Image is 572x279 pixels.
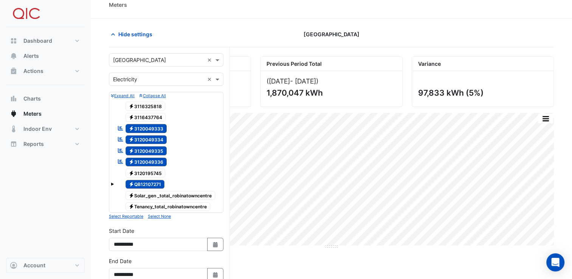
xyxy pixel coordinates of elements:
[109,257,132,265] label: End Date
[10,140,17,148] app-icon: Reports
[23,95,41,102] span: Charts
[109,227,134,235] label: Start Date
[109,214,143,219] small: Select Reportable
[9,6,43,21] img: Company Logo
[10,37,17,45] app-icon: Dashboard
[126,191,215,200] span: Solar_gen _total_robinatowncentre
[6,121,85,136] button: Indoor Env
[129,159,134,165] fa-icon: Electricity
[207,75,214,83] span: Clear
[129,137,134,143] fa-icon: Electricity
[6,91,85,106] button: Charts
[6,136,85,152] button: Reports
[148,213,171,220] button: Select None
[129,126,134,131] fa-icon: Electricity
[23,262,45,269] span: Account
[10,95,17,102] app-icon: Charts
[129,204,134,209] fa-icon: Electricity
[290,77,316,85] span: - [DATE]
[212,271,219,278] fa-icon: Select Date
[129,148,134,153] fa-icon: Electricity
[126,146,167,155] span: 3120049335
[538,114,553,123] button: More Options
[267,88,394,98] div: 1,870,047 kWh
[118,30,152,38] span: Hide settings
[303,30,359,38] span: [GEOGRAPHIC_DATA]
[260,57,402,71] div: Previous Period Total
[10,110,17,118] app-icon: Meters
[23,67,43,75] span: Actions
[139,93,166,98] small: Collapse All
[10,67,17,75] app-icon: Actions
[418,88,546,98] div: 97,833 kWh (5%)
[23,140,44,148] span: Reports
[109,213,143,220] button: Select Reportable
[126,158,167,167] span: 3120049336
[126,202,211,211] span: Tenancy_total_robinatowncentre
[212,241,219,248] fa-icon: Select Date
[6,64,85,79] button: Actions
[126,180,165,189] span: QB12107271
[126,124,167,133] span: 3120049333
[129,192,134,198] fa-icon: Electricity
[117,158,124,165] fa-icon: Reportable
[6,106,85,121] button: Meters
[6,48,85,64] button: Alerts
[129,115,134,120] fa-icon: Electricity
[148,214,171,219] small: Select None
[23,110,42,118] span: Meters
[129,170,134,176] fa-icon: Electricity
[109,1,127,9] div: Meters
[10,125,17,133] app-icon: Indoor Env
[126,135,167,144] span: 3120049334
[117,125,124,131] fa-icon: Reportable
[126,113,166,122] span: 3116437764
[129,103,134,109] fa-icon: Electricity
[126,102,166,111] span: 3116325818
[10,52,17,60] app-icon: Alerts
[412,57,553,71] div: Variance
[111,93,135,98] small: Expand All
[109,28,157,41] button: Hide settings
[117,147,124,153] fa-icon: Reportable
[6,33,85,48] button: Dashboard
[6,258,85,273] button: Account
[111,92,135,99] button: Expand All
[546,253,564,271] div: Open Intercom Messenger
[23,37,52,45] span: Dashboard
[267,77,396,85] div: ([DATE] )
[129,181,134,187] fa-icon: Electricity
[207,56,214,64] span: Clear
[23,52,39,60] span: Alerts
[117,136,124,143] fa-icon: Reportable
[139,92,166,99] button: Collapse All
[126,169,166,178] span: 3120195745
[23,125,52,133] span: Indoor Env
